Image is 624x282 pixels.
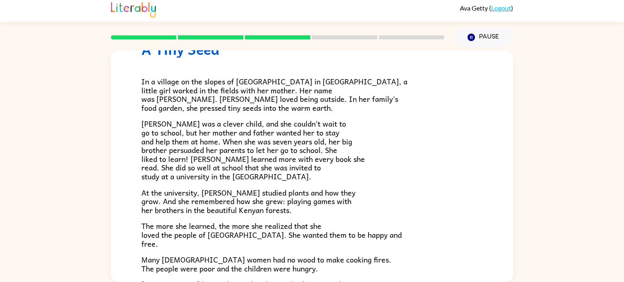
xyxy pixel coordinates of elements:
[460,4,489,12] span: Ava Getty
[141,254,391,274] span: Many [DEMOGRAPHIC_DATA] women had no wood to make cooking fires. The people were poor and the chi...
[141,75,407,114] span: In a village on the slopes of [GEOGRAPHIC_DATA] in [GEOGRAPHIC_DATA], a little girl worked in the...
[460,4,513,12] div: ( )
[491,4,511,12] a: Logout
[141,118,365,182] span: [PERSON_NAME] was a clever child, and she couldn’t wait to go to school, but her mother and fathe...
[141,187,355,216] span: At the university, [PERSON_NAME] studied plants and how they grow. And she remembered how she gre...
[454,28,513,47] button: Pause
[141,220,402,249] span: The more she learned, the more she realized that she loved the people of [GEOGRAPHIC_DATA]. She w...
